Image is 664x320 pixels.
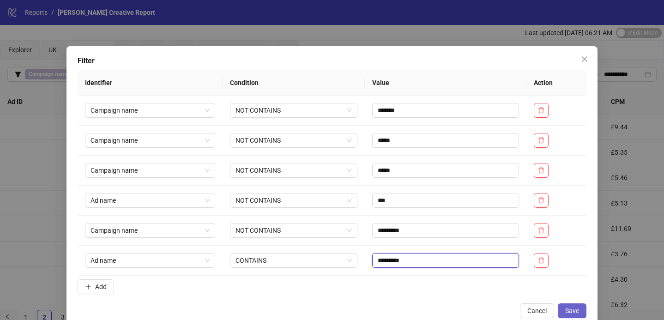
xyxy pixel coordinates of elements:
span: CONTAINS [235,254,351,267]
span: close [581,55,588,63]
span: NOT CONTAINS [235,103,351,117]
span: NOT CONTAINS [235,133,351,147]
div: Filter [78,55,586,66]
span: delete [538,167,544,174]
span: Campaign name [91,103,210,117]
span: NOT CONTAINS [235,163,351,177]
th: Action [526,70,586,96]
th: Value [365,70,526,96]
span: delete [538,227,544,234]
button: Save [558,303,586,318]
span: delete [538,137,544,144]
th: Condition [223,70,364,96]
button: Cancel [520,303,554,318]
span: delete [538,197,544,204]
span: delete [538,107,544,114]
span: Cancel [527,307,547,314]
button: Add [78,279,114,294]
span: Add [95,283,107,290]
th: Identifier [78,70,223,96]
span: NOT CONTAINS [235,223,351,237]
button: Close [577,52,592,66]
span: NOT CONTAINS [235,193,351,207]
span: plus [85,284,91,290]
span: Campaign name [91,163,210,177]
span: delete [538,257,544,264]
span: Save [565,307,579,314]
span: Ad name [91,254,210,267]
span: Ad name [91,193,210,207]
span: Campaign name [91,223,210,237]
span: Campaign name [91,133,210,147]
